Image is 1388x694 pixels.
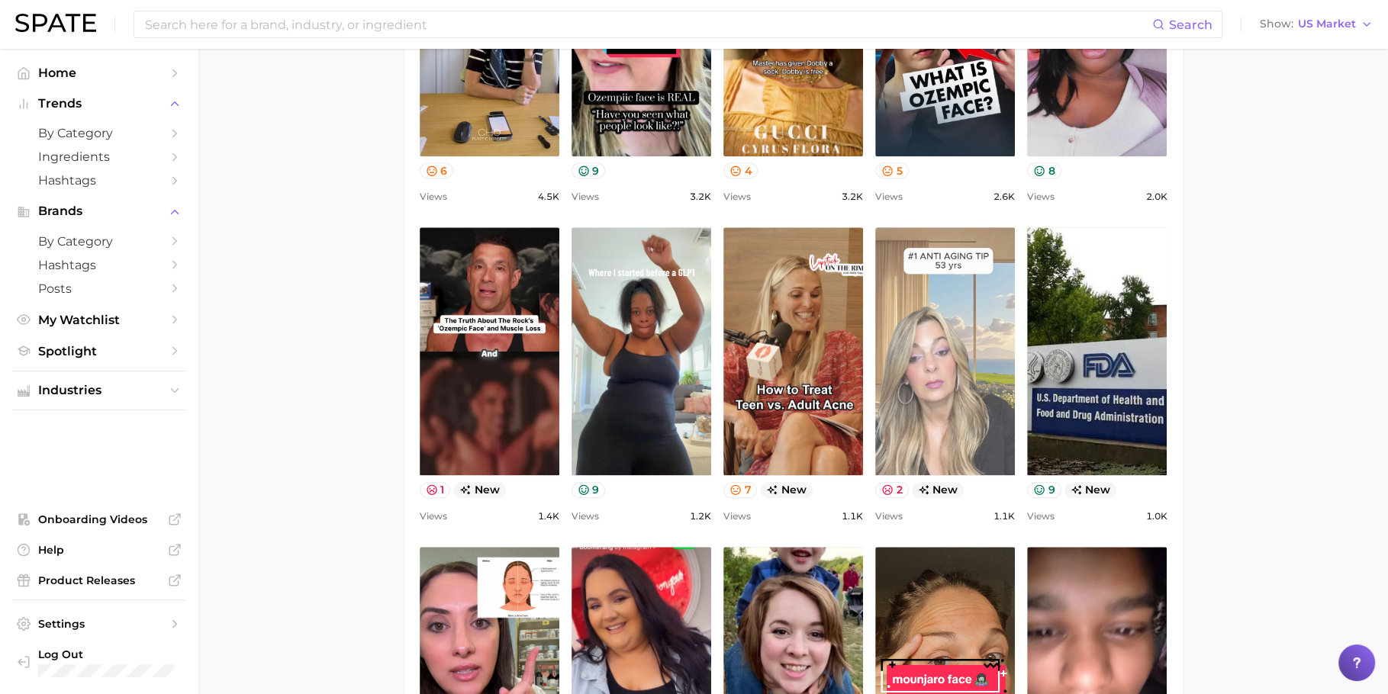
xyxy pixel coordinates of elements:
[12,612,186,635] a: Settings
[38,126,160,140] span: by Category
[1169,18,1212,32] span: Search
[12,643,186,683] a: Log out. Currently logged in with e-mail jenny.zeng@spate.nyc.
[15,14,96,32] img: SPATE
[1027,482,1061,498] button: 9
[12,121,186,145] a: by Category
[420,507,447,525] span: Views
[1064,482,1117,498] span: new
[38,313,160,327] span: My Watchlist
[690,188,711,206] span: 3.2k
[12,379,186,402] button: Industries
[12,92,186,115] button: Trends
[38,647,174,661] span: Log Out
[875,188,903,206] span: Views
[143,11,1152,37] input: Search here for a brand, industry, or ingredient
[875,507,903,525] span: Views
[875,482,909,498] button: 2
[12,308,186,332] a: My Watchlist
[1256,14,1377,34] button: ShowUS Market
[38,149,160,164] span: Ingredients
[538,188,559,206] span: 4.5k
[842,507,863,525] span: 1.1k
[12,508,186,531] a: Onboarding Videos
[1027,162,1061,178] button: 8
[12,339,186,363] a: Spotlight
[760,482,813,498] span: new
[12,61,186,85] a: Home
[38,173,160,188] span: Hashtags
[38,281,160,296] span: Posts
[690,507,711,525] span: 1.2k
[723,482,758,498] button: 7
[12,230,186,253] a: by Category
[723,188,751,206] span: Views
[38,66,160,80] span: Home
[12,200,186,223] button: Brands
[38,574,160,587] span: Product Releases
[38,97,160,111] span: Trends
[453,482,506,498] span: new
[572,188,599,206] span: Views
[12,277,186,300] a: Posts
[912,482,965,498] span: new
[38,234,160,249] span: by Category
[420,482,451,498] button: 1
[12,169,186,192] a: Hashtags
[12,253,186,277] a: Hashtags
[38,258,160,272] span: Hashtags
[993,507,1015,525] span: 1.1k
[420,162,454,178] button: 6
[38,344,160,358] span: Spotlight
[420,188,447,206] span: Views
[842,188,863,206] span: 3.2k
[572,162,606,178] button: 9
[1027,507,1055,525] span: Views
[38,543,160,557] span: Help
[38,204,160,218] span: Brands
[1145,507,1167,525] span: 1.0k
[723,507,751,525] span: Views
[1145,188,1167,206] span: 2.0k
[875,162,909,178] button: 5
[12,569,186,592] a: Product Releases
[572,482,606,498] button: 9
[38,512,160,526] span: Onboarding Videos
[12,538,186,561] a: Help
[1260,20,1293,28] span: Show
[993,188,1015,206] span: 2.6k
[38,384,160,397] span: Industries
[38,617,160,631] span: Settings
[538,507,559,525] span: 1.4k
[723,162,758,178] button: 4
[1298,20,1356,28] span: US Market
[12,145,186,169] a: Ingredients
[1027,188,1055,206] span: Views
[572,507,599,525] span: Views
